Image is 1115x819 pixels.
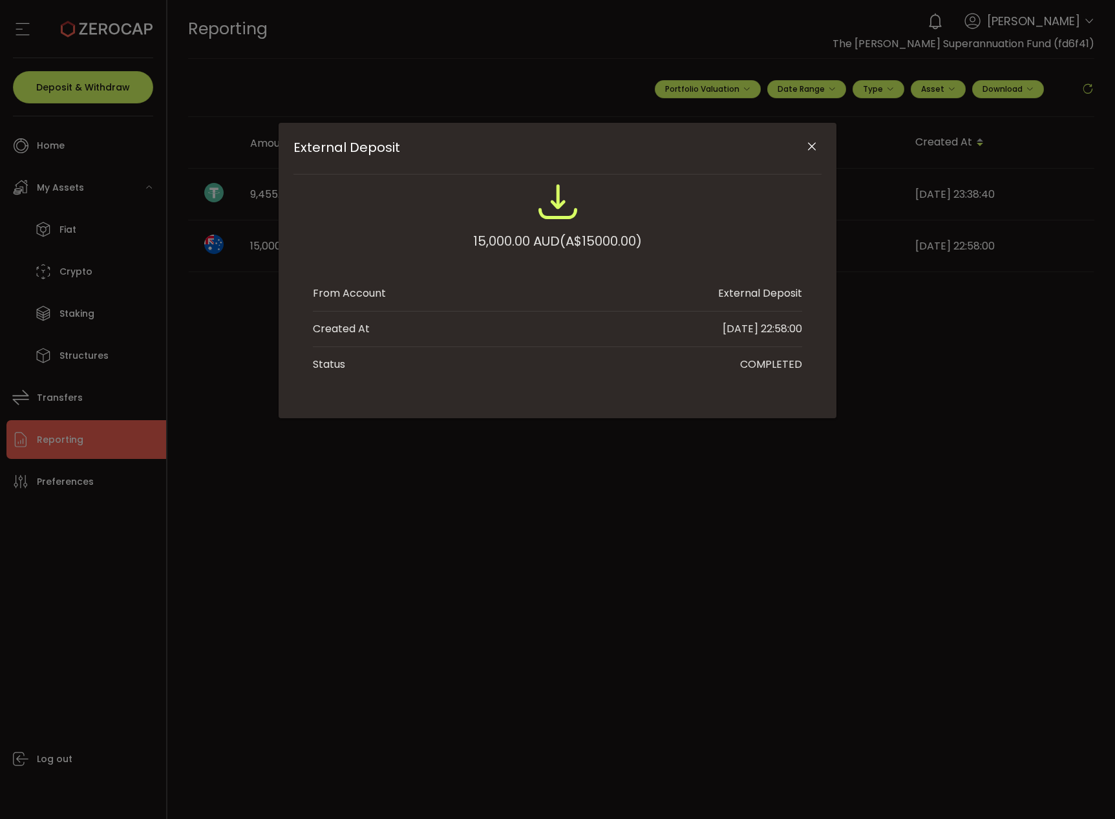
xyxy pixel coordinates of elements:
[1050,757,1115,819] iframe: Chat Widget
[279,123,836,418] div: External Deposit
[473,229,642,253] div: 15,000.00 AUD
[718,286,802,301] div: External Deposit
[313,357,345,372] div: Status
[313,321,370,337] div: Created At
[740,357,802,372] div: COMPLETED
[560,229,642,253] span: (A$15000.00)
[293,140,769,155] span: External Deposit
[313,286,386,301] div: From Account
[723,321,802,337] div: [DATE] 22:58:00
[801,136,823,158] button: Close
